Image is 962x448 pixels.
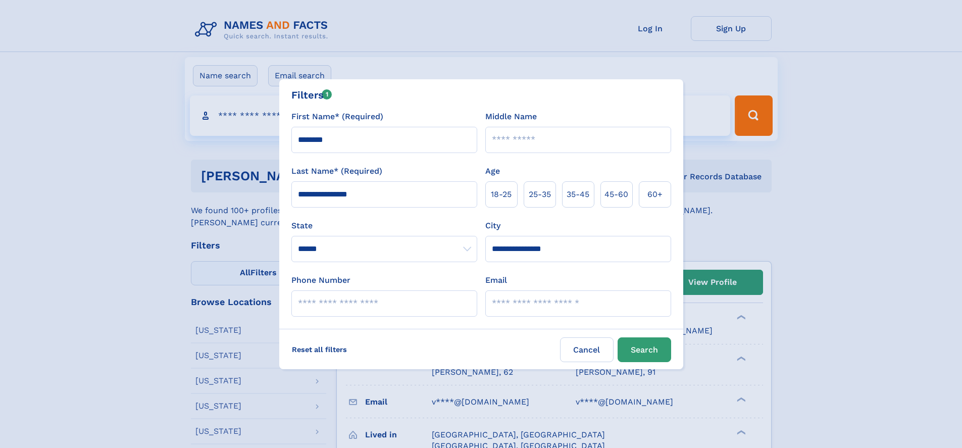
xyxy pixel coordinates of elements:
label: Last Name* (Required) [291,165,382,177]
span: 45‑60 [604,188,628,201]
label: City [485,220,500,232]
span: 35‑45 [567,188,589,201]
label: Cancel [560,337,614,362]
label: Middle Name [485,111,537,123]
label: First Name* (Required) [291,111,383,123]
label: Reset all filters [285,337,353,362]
label: Email [485,274,507,286]
div: Filters [291,87,332,103]
span: 25‑35 [529,188,551,201]
label: Phone Number [291,274,350,286]
label: Age [485,165,500,177]
label: State [291,220,477,232]
button: Search [618,337,671,362]
span: 18‑25 [491,188,512,201]
span: 60+ [647,188,663,201]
